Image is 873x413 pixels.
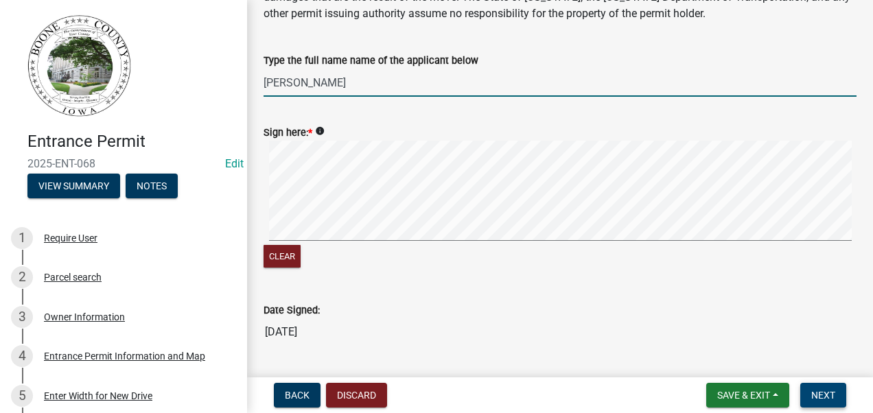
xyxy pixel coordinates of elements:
button: Save & Exit [706,383,789,408]
span: Save & Exit [717,390,770,401]
div: Entrance Permit Information and Map [44,351,205,361]
button: Discard [326,383,387,408]
button: View Summary [27,174,120,198]
label: Date Signed: [264,306,320,316]
button: Notes [126,174,178,198]
wm-modal-confirm: Notes [126,181,178,192]
a: Edit [225,157,244,170]
div: Owner Information [44,312,125,322]
div: Require User [44,233,97,243]
label: Type the full name name of the applicant below [264,56,478,66]
div: Enter Width for New Drive [44,391,152,401]
button: Next [800,383,846,408]
label: Sign here: [264,128,312,138]
wm-modal-confirm: Summary [27,181,120,192]
i: info [315,126,325,136]
button: Clear [264,245,301,268]
button: Back [274,383,321,408]
div: 3 [11,306,33,328]
span: Back [285,390,310,401]
span: Next [811,390,835,401]
div: 1 [11,227,33,249]
img: Boone County, Iowa [27,14,132,117]
div: 2 [11,266,33,288]
h4: Entrance Permit [27,132,236,152]
div: 5 [11,385,33,407]
div: Parcel search [44,272,102,282]
span: 2025-ENT-068 [27,157,220,170]
wm-modal-confirm: Edit Application Number [225,157,244,170]
div: 4 [11,345,33,367]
